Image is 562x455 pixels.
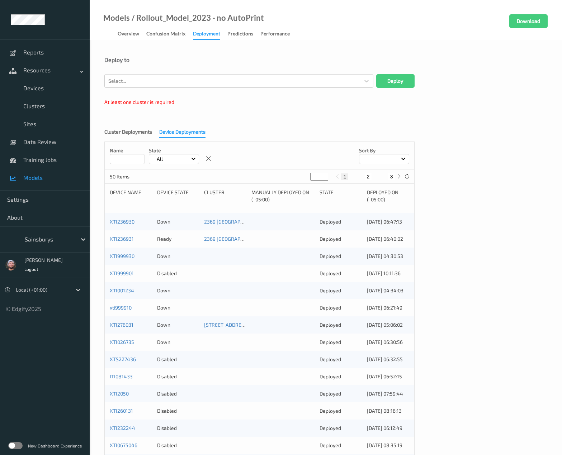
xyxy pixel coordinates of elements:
[157,189,199,203] div: Device state
[110,408,133,414] a: XTI260131
[157,235,199,243] div: Ready
[367,270,401,276] span: [DATE] 10:11:36
[359,147,409,154] p: Sort by
[509,14,548,28] button: Download
[260,30,290,39] div: Performance
[320,287,362,294] div: Deployed
[110,391,129,397] a: XTI2050
[110,287,134,293] a: XTI001234
[320,304,362,311] div: Deployed
[118,29,146,39] a: Overview
[103,14,130,21] a: Models
[118,30,139,39] div: Overview
[157,442,199,449] div: Disabled
[159,128,206,138] div: Device Deployments
[367,322,403,328] span: [DATE] 05:06:02
[104,128,152,137] div: Cluster Deployments
[146,30,186,39] div: Confusion matrix
[367,373,402,379] span: [DATE] 06:52:15
[159,129,213,135] a: Device Deployments
[110,356,136,362] a: XTS227436
[367,391,403,397] span: [DATE] 07:59:44
[367,442,402,448] span: [DATE] 08:35:19
[320,442,362,449] div: Deployed
[367,287,403,293] span: [DATE] 04:34:03
[157,304,199,311] div: Down
[110,189,152,203] div: Device Name
[367,425,402,431] span: [DATE] 06:12:49
[367,189,409,203] div: Deployed on (-05:00)
[320,235,362,243] div: Deployed
[110,322,133,328] a: XTI276031
[110,425,135,431] a: XTI232244
[376,74,415,88] button: Deploy
[320,407,362,415] div: Deployed
[204,219,264,225] a: 2369 [GEOGRAPHIC_DATA]
[157,321,199,329] div: Down
[157,253,199,260] div: Down
[146,29,193,39] a: Confusion matrix
[110,339,134,345] a: XTI026735
[157,407,199,415] div: Disabled
[157,425,199,432] div: Disabled
[157,339,199,346] div: Down
[320,356,362,363] div: Deployed
[110,373,133,379] a: ITI081433
[110,236,134,242] a: XTI236931
[104,129,159,135] a: Cluster Deployments
[104,99,373,106] div: At least one cluster is required
[149,147,199,154] p: State
[320,253,362,260] div: Deployed
[365,173,372,180] button: 2
[388,173,395,180] button: 3
[367,305,402,311] span: [DATE] 06:21:49
[320,339,362,346] div: Deployed
[251,189,315,203] div: Manually deployed on (-05:00)
[104,56,547,63] div: Deploy to
[227,30,253,39] div: Predictions
[154,155,165,163] p: All
[110,147,145,154] p: Name
[367,236,403,242] span: [DATE] 06:40:02
[110,305,132,311] a: xti999910
[193,30,220,40] div: Deployment
[110,253,134,259] a: XTI999930
[157,390,199,397] div: Disabled
[110,442,137,448] a: XTI0675046
[157,218,199,225] div: Down
[341,173,348,180] button: 1
[320,425,362,432] div: Deployed
[110,219,134,225] a: XTI236930
[157,270,199,277] div: Disabled
[130,14,264,21] div: / Rollout_Model_2023 - no AutoPrint
[320,270,362,277] div: Deployed
[157,287,199,294] div: Down
[110,173,164,180] p: 50 Items
[320,373,362,380] div: Deployed
[367,339,403,345] span: [DATE] 06:30:56
[157,356,199,363] div: Disabled
[157,373,199,380] div: Disabled
[320,218,362,225] div: Deployed
[367,219,402,225] span: [DATE] 06:47:13
[110,270,134,276] a: XTI999901
[204,322,287,328] a: [STREET_ADDRESS][PERSON_NAME]
[204,189,246,203] div: Cluster
[320,189,362,203] div: State
[320,321,362,329] div: Deployed
[367,253,403,259] span: [DATE] 04:30:53
[227,29,260,39] a: Predictions
[367,356,403,362] span: [DATE] 06:32:55
[320,390,362,397] div: Deployed
[367,408,402,414] span: [DATE] 08:16:13
[193,29,227,40] a: Deployment
[260,29,297,39] a: Performance
[204,236,264,242] a: 2369 [GEOGRAPHIC_DATA]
